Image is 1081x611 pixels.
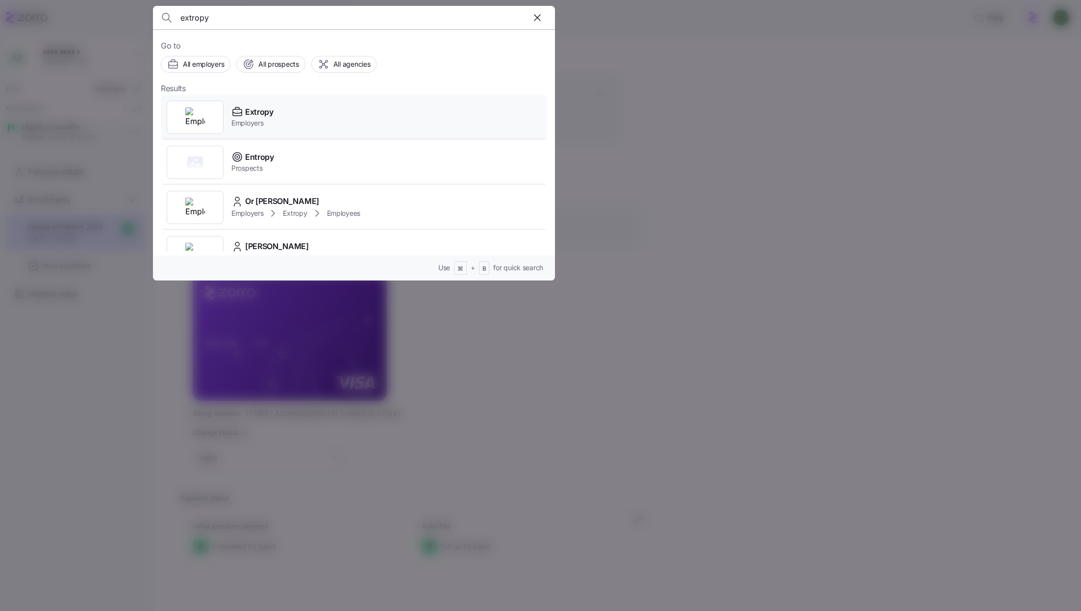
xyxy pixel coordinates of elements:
img: Employer logo [185,107,205,127]
span: Employees [327,208,360,218]
span: Or [PERSON_NAME] [245,195,319,207]
img: Employer logo [185,243,205,262]
span: ⌘ [457,265,463,273]
button: All prospects [236,56,305,73]
span: for quick search [493,263,543,273]
span: All agencies [333,59,371,69]
span: Go to [161,40,547,52]
span: All employers [183,59,224,69]
span: [PERSON_NAME] [245,240,309,253]
button: All employers [161,56,230,73]
span: + [471,263,475,273]
span: B [482,265,486,273]
span: All prospects [258,59,299,69]
span: Extropy [283,208,307,218]
span: Prospects [231,163,274,173]
span: Extropy [245,106,274,118]
span: Employers [231,208,263,218]
button: All agencies [311,56,377,73]
img: Employer logo [185,198,205,217]
span: Use [438,263,450,273]
span: Entropy [245,151,274,163]
span: Results [161,82,186,95]
span: Employers [231,118,274,128]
